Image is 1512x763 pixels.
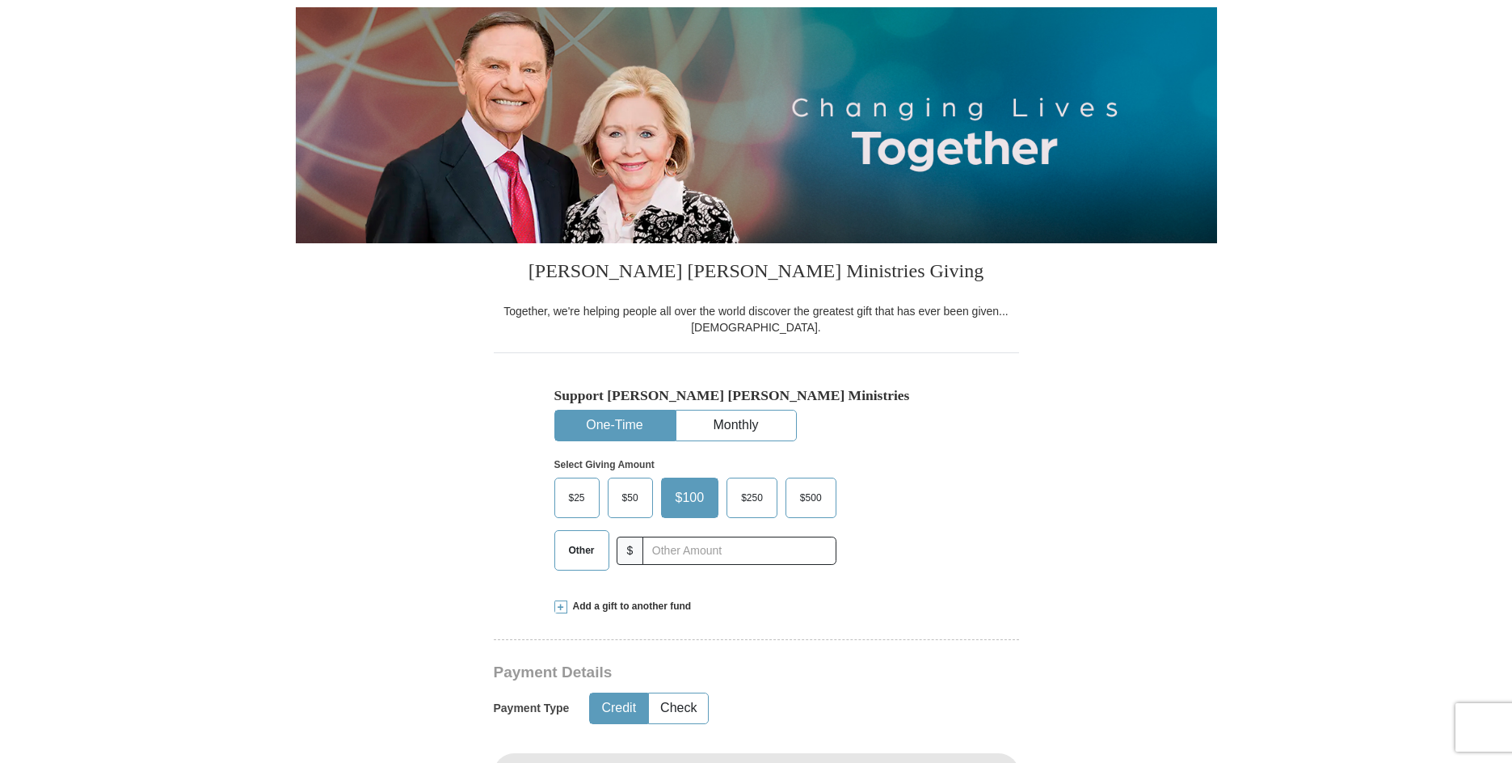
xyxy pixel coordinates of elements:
[567,600,692,613] span: Add a gift to another fund
[614,486,646,510] span: $50
[554,459,655,470] strong: Select Giving Amount
[554,387,958,404] h5: Support [PERSON_NAME] [PERSON_NAME] Ministries
[555,411,675,441] button: One-Time
[676,411,796,441] button: Monthly
[494,664,906,682] h3: Payment Details
[733,486,771,510] span: $250
[494,243,1019,303] h3: [PERSON_NAME] [PERSON_NAME] Ministries Giving
[792,486,830,510] span: $500
[494,303,1019,335] div: Together, we're helping people all over the world discover the greatest gift that has ever been g...
[561,486,593,510] span: $25
[642,537,836,565] input: Other Amount
[494,702,570,715] h5: Payment Type
[590,693,647,723] button: Credit
[617,537,644,565] span: $
[668,486,713,510] span: $100
[561,538,603,563] span: Other
[649,693,708,723] button: Check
